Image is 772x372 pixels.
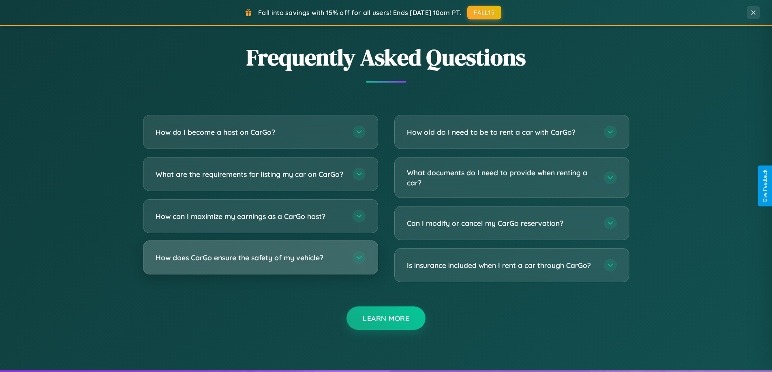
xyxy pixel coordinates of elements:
[407,168,596,187] h3: What documents do I need to provide when renting a car?
[258,9,461,17] span: Fall into savings with 15% off for all users! Ends [DATE] 10am PT.
[762,170,768,202] div: Give Feedback
[346,306,426,330] button: Learn More
[407,127,596,137] h3: How old do I need to be to rent a car with CarGo?
[407,218,596,228] h3: Can I modify or cancel my CarGo reservation?
[156,169,344,179] h3: What are the requirements for listing my car on CarGo?
[143,42,629,73] h2: Frequently Asked Questions
[156,127,344,137] h3: How do I become a host on CarGo?
[467,6,501,19] button: FALL15
[156,211,344,221] h3: How can I maximize my earnings as a CarGo host?
[156,253,344,263] h3: How does CarGo ensure the safety of my vehicle?
[407,260,596,270] h3: Is insurance included when I rent a car through CarGo?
